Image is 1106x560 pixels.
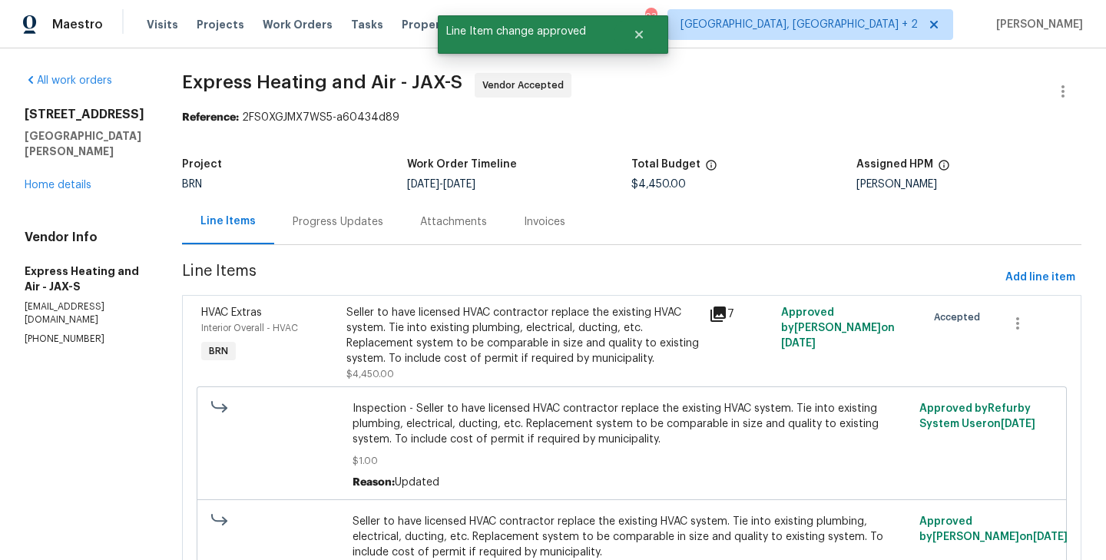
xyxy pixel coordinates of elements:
span: Line Item change approved [438,15,614,48]
div: 2FS0XGJMX7WS5-a60434d89 [182,110,1081,125]
div: Progress Updates [293,214,383,230]
span: Properties [402,17,462,32]
span: Line Items [182,263,999,292]
div: Seller to have licensed HVAC contractor replace the existing HVAC system. Tie into existing plumb... [346,305,700,366]
span: [GEOGRAPHIC_DATA], [GEOGRAPHIC_DATA] + 2 [680,17,918,32]
span: Interior Overall - HVAC [201,323,298,333]
span: The total cost of line items that have been proposed by Opendoor. This sum includes line items th... [705,159,717,179]
span: [DATE] [781,338,816,349]
h5: [GEOGRAPHIC_DATA][PERSON_NAME] [25,128,145,159]
h2: [STREET_ADDRESS] [25,107,145,122]
span: Seller to have licensed HVAC contractor replace the existing HVAC system. Tie into existing plumb... [353,514,910,560]
span: Approved by Refurby System User on [919,403,1035,429]
span: $4,450.00 [631,179,686,190]
span: [DATE] [1001,419,1035,429]
span: Vendor Accepted [482,78,570,93]
span: $1.00 [353,453,910,469]
span: Visits [147,17,178,32]
div: [PERSON_NAME] [856,179,1081,190]
span: [DATE] [407,179,439,190]
span: Inspection - Seller to have licensed HVAC contractor replace the existing HVAC system. Tie into e... [353,401,910,447]
h4: Vendor Info [25,230,145,245]
div: 93 [645,9,656,25]
a: Home details [25,180,91,191]
h5: Project [182,159,222,170]
span: Accepted [934,310,986,325]
p: [EMAIL_ADDRESS][DOMAIN_NAME] [25,300,145,326]
span: BRN [203,343,234,359]
span: Tasks [351,19,383,30]
span: Reason: [353,477,395,488]
h5: Work Order Timeline [407,159,517,170]
span: [PERSON_NAME] [990,17,1083,32]
div: 7 [709,305,772,323]
h5: Express Heating and Air - JAX-S [25,263,145,294]
span: Projects [197,17,244,32]
a: All work orders [25,75,112,86]
span: The hpm assigned to this work order. [938,159,950,179]
span: Express Heating and Air - JAX-S [182,73,462,91]
h5: Total Budget [631,159,700,170]
button: Close [614,19,664,50]
b: Reference: [182,112,239,123]
div: Invoices [524,214,565,230]
span: - [407,179,475,190]
span: Maestro [52,17,103,32]
span: Approved by [PERSON_NAME] on [919,516,1068,542]
span: Updated [395,477,439,488]
span: Work Orders [263,17,333,32]
span: $4,450.00 [346,369,394,379]
span: Add line item [1005,268,1075,287]
p: [PHONE_NUMBER] [25,333,145,346]
span: [DATE] [1033,532,1068,542]
div: Attachments [420,214,487,230]
span: Approved by [PERSON_NAME] on [781,307,895,349]
span: BRN [182,179,202,190]
span: [DATE] [443,179,475,190]
button: Add line item [999,263,1081,292]
div: Line Items [200,214,256,229]
h5: Assigned HPM [856,159,933,170]
span: HVAC Extras [201,307,262,318]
